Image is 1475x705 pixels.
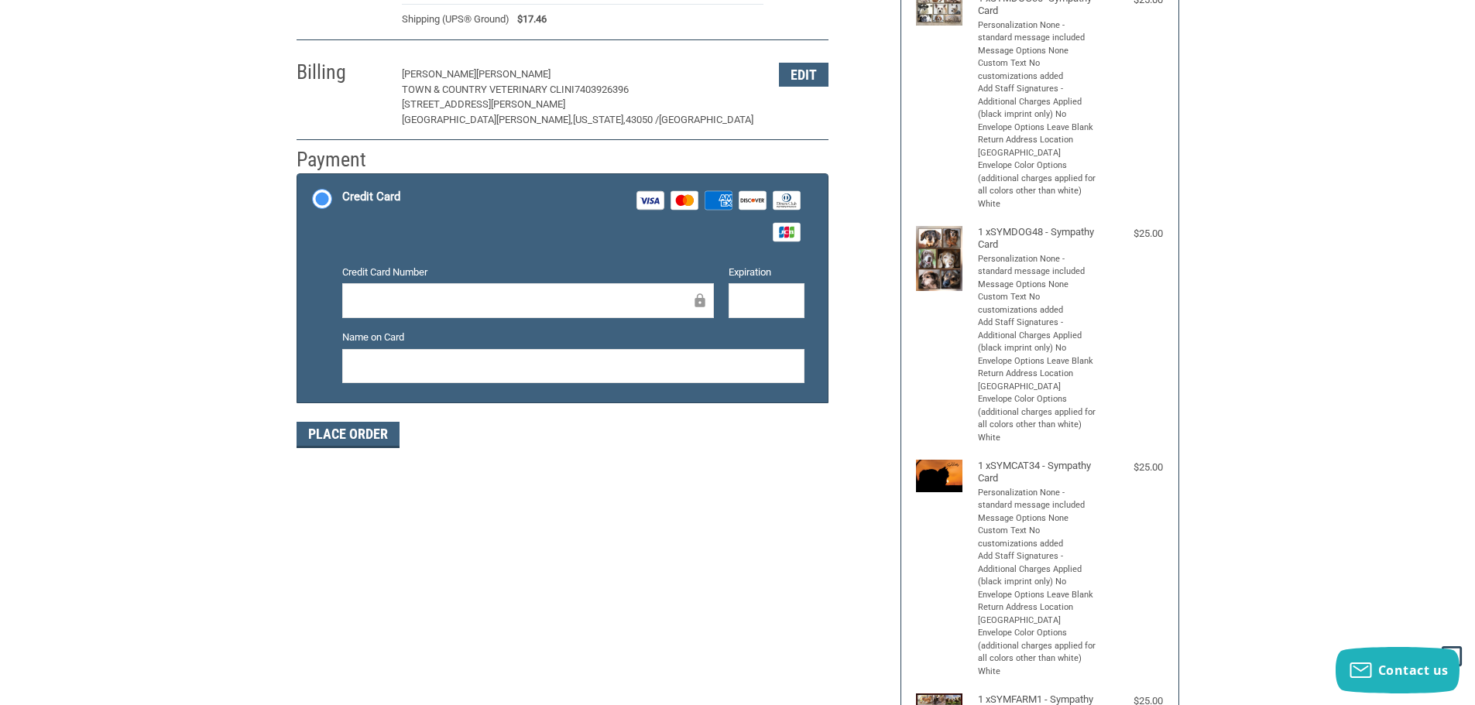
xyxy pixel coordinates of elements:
li: Return Address Location [GEOGRAPHIC_DATA] [978,601,1098,627]
label: Expiration [729,265,804,280]
li: Add Staff Signatures - Additional Charges Applied (black imprint only) No [978,83,1098,121]
li: Envelope Options Leave Blank [978,121,1098,135]
div: $25.00 [1101,460,1163,475]
div: Credit Card [342,184,400,210]
h4: 1 x SYMDOG48 - Sympathy Card [978,226,1098,252]
span: Town & Country Veterinary Clini [402,84,575,95]
li: Envelope Color Options (additional charges applied for all colors other than white) White [978,627,1098,678]
button: Edit [779,63,828,87]
li: Envelope Color Options (additional charges applied for all colors other than white) White [978,393,1098,444]
h4: 1 x SYMCAT34 - Sympathy Card [978,460,1098,485]
span: [GEOGRAPHIC_DATA][PERSON_NAME], [402,114,573,125]
li: Return Address Location [GEOGRAPHIC_DATA] [978,134,1098,159]
label: Name on Card [342,330,804,345]
li: Message Options None [978,45,1098,58]
li: Personalization None - standard message included [978,253,1098,279]
span: [PERSON_NAME] [476,68,551,80]
span: [PERSON_NAME] [402,68,476,80]
li: Personalization None - standard message included [978,19,1098,45]
span: [GEOGRAPHIC_DATA] [659,114,753,125]
li: Message Options None [978,512,1098,525]
button: Contact us [1336,647,1460,693]
span: Contact us [1378,662,1449,679]
li: Envelope Options Leave Blank [978,589,1098,602]
div: $25.00 [1101,226,1163,241]
li: Custom Text No customizations added [978,57,1098,83]
li: Add Staff Signatures - Additional Charges Applied (black imprint only) No [978,317,1098,355]
span: $17.46 [509,12,547,27]
button: Place Order [297,422,400,448]
label: Credit Card Number [342,265,714,280]
li: Add Staff Signatures - Additional Charges Applied (black imprint only) No [978,550,1098,589]
span: [US_STATE], [573,114,626,125]
li: Return Address Location [GEOGRAPHIC_DATA] [978,368,1098,393]
span: 7403926396 [575,84,629,95]
li: Envelope Color Options (additional charges applied for all colors other than white) White [978,159,1098,210]
li: Custom Text No customizations added [978,291,1098,317]
li: Personalization None - standard message included [978,487,1098,512]
li: Envelope Options Leave Blank [978,355,1098,368]
li: Custom Text No customizations added [978,525,1098,550]
span: [STREET_ADDRESS][PERSON_NAME] [402,98,565,110]
h2: Billing [297,60,387,85]
span: Shipping (UPS® Ground) [402,12,509,27]
h2: Payment [297,147,387,173]
span: 43050 / [626,114,659,125]
li: Message Options None [978,279,1098,292]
